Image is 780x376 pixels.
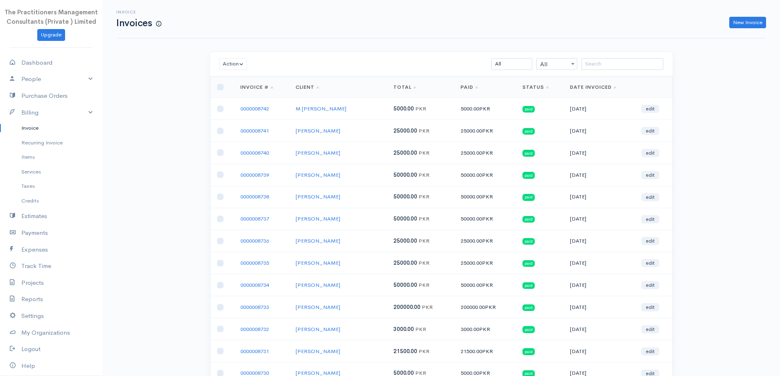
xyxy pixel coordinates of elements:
span: 50000.00 [393,171,417,178]
td: 5000.00 [454,98,516,120]
span: paid [522,348,535,355]
a: [PERSON_NAME] [296,304,340,311]
a: edit [641,259,659,267]
a: 0000008733 [240,304,269,311]
a: Upgrade [37,29,65,41]
a: 0000008740 [240,149,269,156]
a: edit [641,105,659,113]
span: paid [522,106,535,113]
a: Paid [461,84,478,90]
td: 25000.00 [454,252,516,274]
td: 25000.00 [454,230,516,252]
a: [PERSON_NAME] [296,193,340,200]
a: 0000008734 [240,281,269,288]
a: edit [641,171,659,179]
span: paid [522,304,535,311]
a: Status [522,84,549,90]
a: Date Invoiced [570,84,616,90]
span: PKR [482,193,493,200]
span: 5000.00 [393,105,414,112]
a: 0000008738 [240,193,269,200]
a: edit [641,303,659,311]
td: 25000.00 [454,120,516,142]
td: 3000.00 [454,318,516,340]
a: [PERSON_NAME] [296,326,340,333]
td: [DATE] [563,164,635,186]
span: PKR [482,215,493,222]
span: 200000.00 [393,304,421,311]
a: Invoice # [240,84,274,90]
a: [PERSON_NAME] [296,348,340,355]
a: edit [641,149,659,157]
span: paid [522,194,535,200]
a: 0000008732 [240,326,269,333]
span: 21500.00 [393,348,417,355]
span: PKR [482,348,493,355]
a: 0000008737 [240,215,269,222]
span: How to create your first Invoice? [156,20,161,27]
span: PKR [482,237,493,244]
span: 25000.00 [393,127,417,134]
span: 50000.00 [393,281,417,288]
span: PKR [482,149,493,156]
input: Search [581,58,663,70]
a: New Invoice [729,17,766,29]
span: PKR [418,215,430,222]
span: PKR [418,348,430,355]
a: 0000008736 [240,237,269,244]
span: 25000.00 [393,259,417,266]
a: edit [641,127,659,135]
span: 25000.00 [393,237,417,244]
td: 50000.00 [454,186,516,208]
h1: Invoices [116,18,161,28]
span: PKR [418,127,430,134]
span: PKR [418,149,430,156]
td: 50000.00 [454,208,516,230]
span: PKR [482,281,493,288]
td: 50000.00 [454,164,516,186]
a: [PERSON_NAME] [296,259,340,266]
span: PKR [418,193,430,200]
a: Client [296,84,319,90]
span: PKR [415,105,426,112]
td: 200000.00 [454,296,516,318]
span: PKR [479,105,490,112]
a: [PERSON_NAME] [296,149,340,156]
a: 0000008742 [240,105,269,112]
td: [DATE] [563,208,635,230]
span: paid [522,260,535,267]
span: 3000.00 [393,326,414,333]
span: PKR [418,171,430,178]
a: 0000008735 [240,259,269,266]
td: [DATE] [563,186,635,208]
span: PKR [422,304,433,311]
span: All [536,58,577,70]
a: edit [641,281,659,289]
span: The Practitioners Management Consultants (Private ) Limited [5,8,98,25]
a: [PERSON_NAME] [296,171,340,178]
a: edit [641,325,659,333]
span: PKR [485,304,496,311]
td: [DATE] [563,274,635,296]
td: [DATE] [563,296,635,318]
td: [DATE] [563,98,635,120]
a: 0000008731 [240,348,269,355]
a: [PERSON_NAME] [296,281,340,288]
td: [DATE] [563,120,635,142]
td: [DATE] [563,340,635,362]
a: edit [641,237,659,245]
td: 50000.00 [454,274,516,296]
td: 21500.00 [454,340,516,362]
a: edit [641,193,659,201]
span: PKR [479,326,490,333]
button: Action [219,58,247,70]
a: 0000008741 [240,127,269,134]
span: 25000.00 [393,149,417,156]
span: paid [522,238,535,245]
a: 0000008739 [240,171,269,178]
a: Total [393,84,416,90]
span: PKR [418,237,430,244]
td: [DATE] [563,142,635,164]
span: paid [522,282,535,289]
span: paid [522,172,535,178]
